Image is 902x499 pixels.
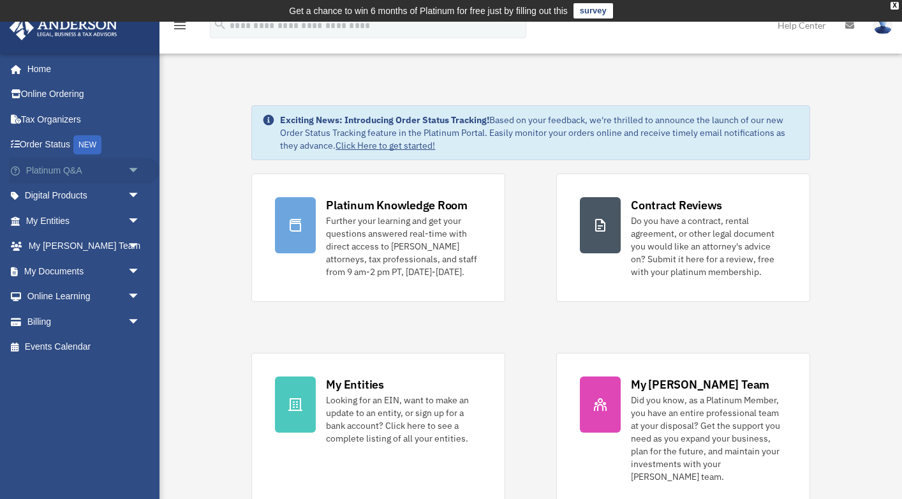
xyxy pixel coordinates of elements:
[326,394,482,445] div: Looking for an EIN, want to make an update to an entity, or sign up for a bank account? Click her...
[573,3,613,19] a: survey
[213,17,227,31] i: search
[326,376,383,392] div: My Entities
[128,234,153,260] span: arrow_drop_down
[9,334,159,360] a: Events Calendar
[9,158,159,183] a: Platinum Q&Aarrow_drop_down
[873,16,892,34] img: User Pic
[9,208,159,234] a: My Entitiesarrow_drop_down
[9,56,153,82] a: Home
[172,22,188,33] a: menu
[9,183,159,209] a: Digital Productsarrow_drop_down
[280,114,489,126] strong: Exciting News: Introducing Order Status Tracking!
[280,114,799,152] div: Based on your feedback, we're thrilled to announce the launch of our new Order Status Tracking fe...
[9,284,159,309] a: Online Learningarrow_drop_down
[289,3,568,19] div: Get a chance to win 6 months of Platinum for free just by filling out this
[128,284,153,310] span: arrow_drop_down
[128,258,153,285] span: arrow_drop_down
[9,258,159,284] a: My Documentsarrow_drop_down
[631,376,769,392] div: My [PERSON_NAME] Team
[9,82,159,107] a: Online Ordering
[891,2,899,10] div: close
[128,208,153,234] span: arrow_drop_down
[172,18,188,33] i: menu
[631,197,722,213] div: Contract Reviews
[6,15,121,40] img: Anderson Advisors Platinum Portal
[128,309,153,335] span: arrow_drop_down
[73,135,101,154] div: NEW
[631,214,787,278] div: Do you have a contract, rental agreement, or other legal document you would like an attorney's ad...
[326,197,468,213] div: Platinum Knowledge Room
[128,158,153,184] span: arrow_drop_down
[251,174,505,302] a: Platinum Knowledge Room Further your learning and get your questions answered real-time with dire...
[9,107,159,132] a: Tax Organizers
[631,394,787,483] div: Did you know, as a Platinum Member, you have an entire professional team at your disposal? Get th...
[326,214,482,278] div: Further your learning and get your questions answered real-time with direct access to [PERSON_NAM...
[336,140,435,151] a: Click Here to get started!
[9,234,159,259] a: My [PERSON_NAME] Teamarrow_drop_down
[9,309,159,334] a: Billingarrow_drop_down
[128,183,153,209] span: arrow_drop_down
[556,174,810,302] a: Contract Reviews Do you have a contract, rental agreement, or other legal document you would like...
[9,132,159,158] a: Order StatusNEW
